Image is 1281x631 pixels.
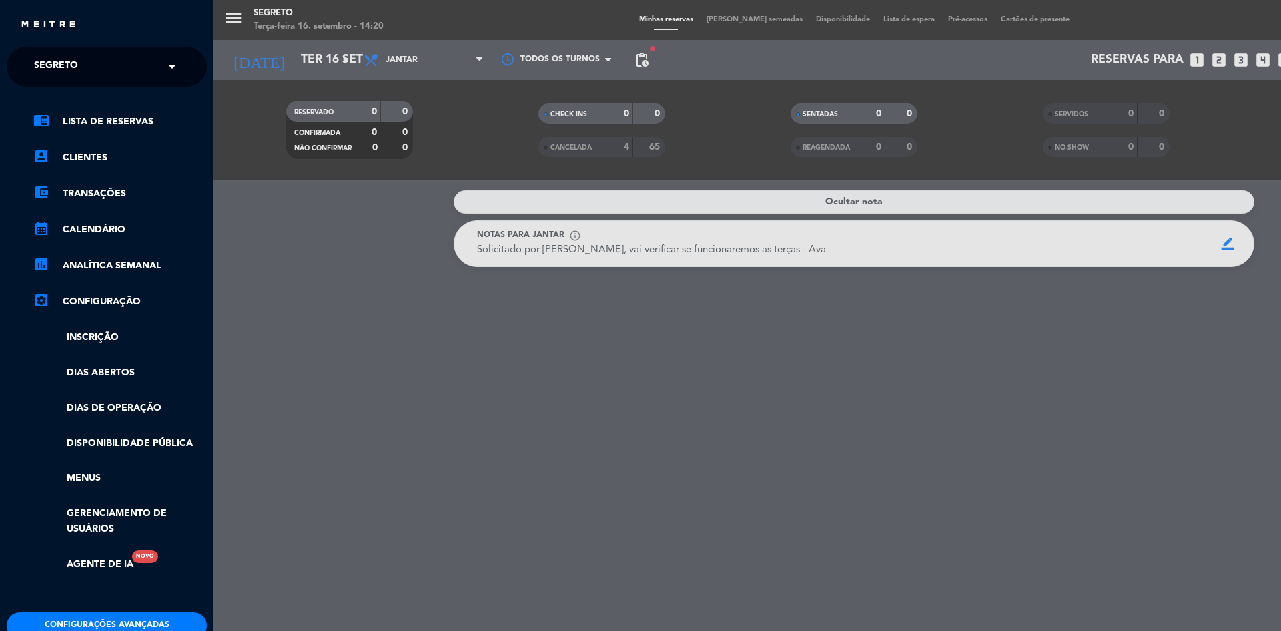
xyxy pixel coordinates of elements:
i: account_box [33,148,49,164]
i: settings_applications [33,292,49,308]
a: assessmentANALÍTICA SEMANAL [33,258,207,274]
a: chrome_reader_modeLista de Reservas [33,114,207,130]
a: account_balance_walletTransações [33,186,207,202]
a: account_boxClientes [33,150,207,166]
a: calendar_monthCalendário [33,222,207,238]
a: Dias de Operação [33,401,207,416]
a: Menus [33,471,207,486]
a: Disponibilidade pública [33,436,207,451]
i: chrome_reader_mode [33,112,49,128]
a: Agente de IANovo [33,557,133,572]
a: Gerenciamento de usuários [33,506,207,537]
i: account_balance_wallet [33,184,49,200]
span: Segreto [34,53,78,81]
i: assessment [33,256,49,272]
i: calendar_month [33,220,49,236]
a: Configuração [33,294,207,310]
a: Dias abertos [33,365,207,381]
img: MEITRE [20,20,77,30]
div: Novo [132,550,158,563]
a: Inscrição [33,330,207,345]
